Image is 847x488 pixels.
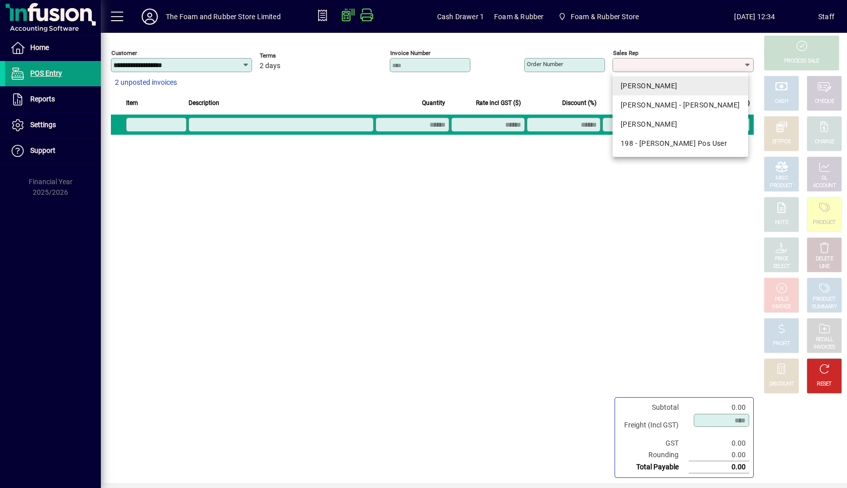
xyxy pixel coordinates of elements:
[770,182,793,190] div: PRODUCT
[126,97,138,109] span: Item
[784,58,819,65] div: PROCESS SALE
[621,138,740,149] div: 198 - [PERSON_NAME] Pos User
[5,35,101,61] a: Home
[689,402,749,413] td: 0.00
[816,336,833,344] div: RECALL
[554,8,643,26] span: Foam & Rubber Store
[773,263,791,270] div: SELECT
[775,175,788,182] div: MISC
[772,138,791,146] div: EFTPOS
[115,77,177,88] span: 2 unposted invoices
[619,438,689,449] td: GST
[562,97,596,109] span: Discount (%)
[166,9,281,25] div: The Foam and Rubber Store Limited
[816,255,833,263] div: DELETE
[812,303,837,311] div: SUMMARY
[422,97,445,109] span: Quantity
[494,9,543,25] span: Foam & Rubber
[817,381,832,388] div: RESET
[689,438,749,449] td: 0.00
[689,461,749,473] td: 0.00
[621,81,740,91] div: [PERSON_NAME]
[5,87,101,112] a: Reports
[621,119,740,130] div: [PERSON_NAME]
[619,461,689,473] td: Total Payable
[189,97,219,109] span: Description
[30,121,56,129] span: Settings
[260,52,320,59] span: Terms
[619,449,689,461] td: Rounding
[818,9,834,25] div: Staff
[621,100,740,111] div: [PERSON_NAME] - [PERSON_NAME]
[476,97,521,109] span: Rate incl GST ($)
[775,296,788,303] div: HOLD
[815,138,834,146] div: CHARGE
[527,61,563,68] mat-label: Order number
[813,182,836,190] div: ACCOUNT
[30,95,55,103] span: Reports
[775,255,789,263] div: PRICE
[260,62,280,70] span: 2 days
[819,263,829,270] div: LINE
[813,296,835,303] div: PRODUCT
[691,9,818,25] span: [DATE] 12:34
[775,98,788,105] div: CASH
[30,43,49,51] span: Home
[613,115,748,134] mat-option: SHANE - Shane
[30,146,55,154] span: Support
[111,49,137,57] mat-label: Customer
[769,381,794,388] div: DISCOUNT
[5,138,101,164] a: Support
[619,413,689,438] td: Freight (Incl GST)
[821,175,828,182] div: GL
[390,49,431,57] mat-label: Invoice number
[134,8,166,26] button: Profile
[772,303,791,311] div: INVOICE
[613,49,638,57] mat-label: Sales rep
[775,219,788,227] div: NOTE
[437,9,484,25] span: Cash Drawer 1
[111,74,181,92] button: 2 unposted invoices
[5,113,101,138] a: Settings
[571,9,639,25] span: Foam & Rubber Store
[813,219,835,227] div: PRODUCT
[773,340,790,348] div: PROFIT
[689,449,749,461] td: 0.00
[613,134,748,153] mat-option: 198 - Shane Pos User
[613,95,748,115] mat-option: EMMA - Emma Ormsby
[813,344,835,351] div: INVOICES
[613,76,748,95] mat-option: DAVE - Dave
[30,69,62,77] span: POS Entry
[619,402,689,413] td: Subtotal
[815,98,834,105] div: CHEQUE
